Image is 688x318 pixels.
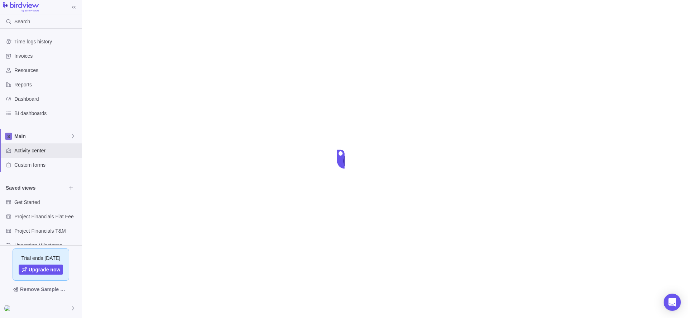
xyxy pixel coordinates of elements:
span: Trial ends [DATE] [21,255,61,262]
span: Saved views [6,184,66,191]
span: Project Financials Flat Fee [14,213,79,220]
span: Custom forms [14,161,79,169]
span: BI dashboards [14,110,79,117]
span: Main [14,133,70,140]
span: Dashboard [14,95,79,103]
span: Resources [14,67,79,74]
div: loading [330,145,358,174]
span: Remove Sample Data [6,284,76,295]
span: Remove Sample Data [20,285,69,294]
span: Reports [14,81,79,88]
span: Browse views [66,183,76,193]
span: Invoices [14,52,79,60]
span: Time logs history [14,38,79,45]
span: Get Started [14,199,79,206]
img: logo [3,2,39,12]
div: Open Intercom Messenger [664,294,681,311]
img: Show [4,305,13,311]
span: Project Financials T&M [14,227,79,234]
span: Upgrade now [29,266,61,273]
span: Activity center [14,147,79,154]
div: Nova Roy [4,304,13,313]
span: Search [14,18,30,25]
span: Upcoming Milestones [14,242,79,249]
a: Upgrade now [19,265,63,275]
